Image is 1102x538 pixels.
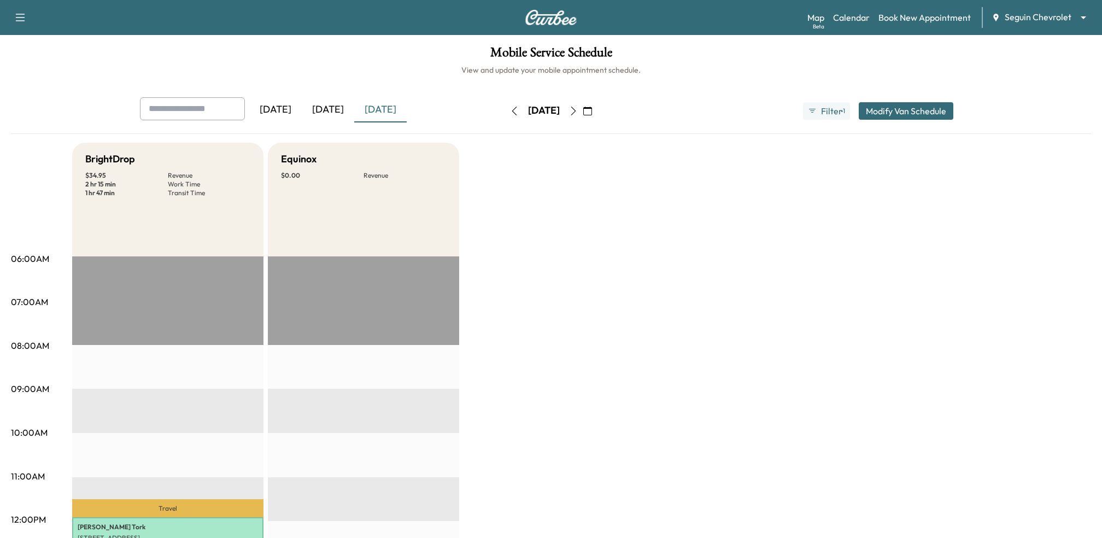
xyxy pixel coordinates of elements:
div: [DATE] [249,97,302,122]
div: Beta [813,22,824,31]
p: 09:00AM [11,382,49,395]
p: 11:00AM [11,470,45,483]
img: Curbee Logo [525,10,577,25]
a: Calendar [833,11,870,24]
button: Filter●1 [803,102,850,120]
p: [PERSON_NAME] Tork [78,523,258,531]
p: 08:00AM [11,339,49,352]
p: Revenue [168,171,250,180]
p: $ 0.00 [281,171,364,180]
p: Work Time [168,180,250,189]
p: Travel [72,499,263,518]
p: 12:00PM [11,513,46,526]
span: 1 [843,107,845,115]
div: [DATE] [302,97,354,122]
span: Filter [821,104,841,118]
p: Revenue [364,171,446,180]
button: Modify Van Schedule [859,102,953,120]
a: MapBeta [807,11,824,24]
p: 2 hr 15 min [85,180,168,189]
h5: BrightDrop [85,151,135,167]
h5: Equinox [281,151,316,167]
div: [DATE] [528,104,560,118]
p: 07:00AM [11,295,48,308]
a: Book New Appointment [878,11,971,24]
span: Seguin Chevrolet [1005,11,1071,24]
div: [DATE] [354,97,407,122]
p: 10:00AM [11,426,48,439]
p: Transit Time [168,189,250,197]
h1: Mobile Service Schedule [11,46,1091,65]
span: ● [841,108,843,114]
h6: View and update your mobile appointment schedule. [11,65,1091,75]
p: $ 34.95 [85,171,168,180]
p: 06:00AM [11,252,49,265]
p: 1 hr 47 min [85,189,168,197]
